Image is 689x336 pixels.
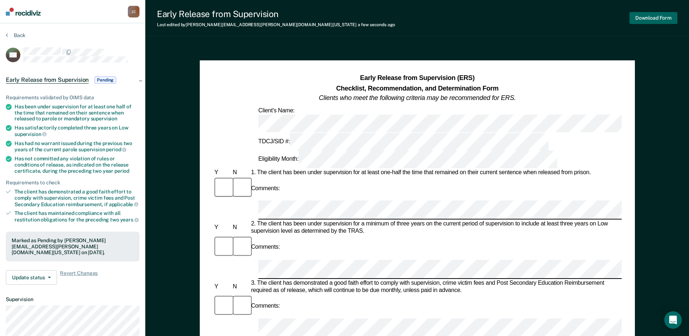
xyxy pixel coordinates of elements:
[319,94,516,101] em: Clients who meet the following criteria may be recommended for ERS.
[360,75,474,82] strong: Early Release from Supervision (ERS)
[109,201,138,207] span: applicable
[15,210,139,223] div: The client has maintained compliance with all restitution obligations for the preceding two
[257,151,559,168] div: Eligibility Month:
[250,244,281,251] div: Comments:
[250,169,622,176] div: 1. The client has been under supervision for at least one-half the time that remained on their cu...
[157,22,395,27] div: Last edited by [PERSON_NAME][EMAIL_ADDRESS][PERSON_NAME][DOMAIN_NAME][US_STATE]
[6,296,139,303] dt: Supervision
[12,237,134,256] div: Marked as Pending by [PERSON_NAME][EMAIL_ADDRESS][PERSON_NAME][DOMAIN_NAME][US_STATE] on [DATE].
[6,32,25,39] button: Back
[128,6,139,17] button: JC
[128,6,139,17] div: J C
[250,221,622,235] div: 2. The client has been under supervision for a minimum of three years on the current period of su...
[114,168,129,174] span: period
[250,303,281,310] div: Comments:
[15,131,46,137] span: supervision
[6,180,139,186] div: Requirements to check
[106,147,126,152] span: period
[6,95,139,101] div: Requirements validated by OIMS data
[664,311,682,329] div: Open Intercom Messenger
[6,270,57,285] button: Update status
[213,224,231,232] div: Y
[250,185,281,192] div: Comments:
[15,189,139,207] div: The client has demonstrated a good faith effort to comply with supervision, crime victim fees and...
[358,22,395,27] span: a few seconds ago
[157,9,395,19] div: Early Release from Supervision
[120,217,139,223] span: years
[213,283,231,291] div: Y
[257,133,550,151] div: TDCJ/SID #:
[91,116,117,121] span: supervision
[15,140,139,153] div: Has had no warrant issued during the previous two years of the current parole supervision
[6,8,41,16] img: Recidiviz
[15,156,139,174] div: Has not committed any violation of rules or conditions of release, as indicated on the release ce...
[629,12,677,24] button: Download Form
[231,169,249,176] div: N
[15,104,139,122] div: Has been under supervision for at least one half of the time that remained on their sentence when...
[6,76,89,84] span: Early Release from Supervision
[231,283,249,291] div: N
[336,84,498,92] strong: Checklist, Recommendation, and Determination Form
[94,76,116,84] span: Pending
[60,270,98,285] span: Revert Changes
[231,224,249,232] div: N
[15,125,139,137] div: Has satisfactorily completed three years on Low
[213,169,231,176] div: Y
[250,280,622,294] div: 3. The client has demonstrated a good faith effort to comply with supervision, crime victim fees ...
